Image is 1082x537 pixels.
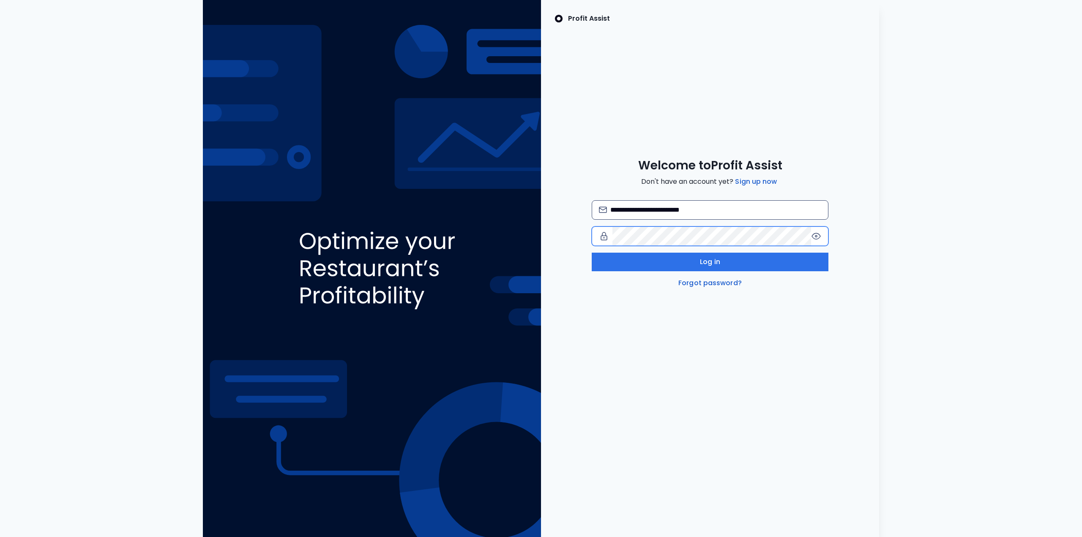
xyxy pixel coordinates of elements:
img: SpotOn Logo [555,14,563,24]
span: Welcome to Profit Assist [638,158,782,173]
a: Forgot password? [677,278,743,288]
span: Log in [700,257,720,267]
a: Sign up now [733,177,779,187]
img: email [599,207,607,213]
p: Profit Assist [568,14,610,24]
button: Log in [592,253,828,271]
span: Don't have an account yet? [641,177,779,187]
